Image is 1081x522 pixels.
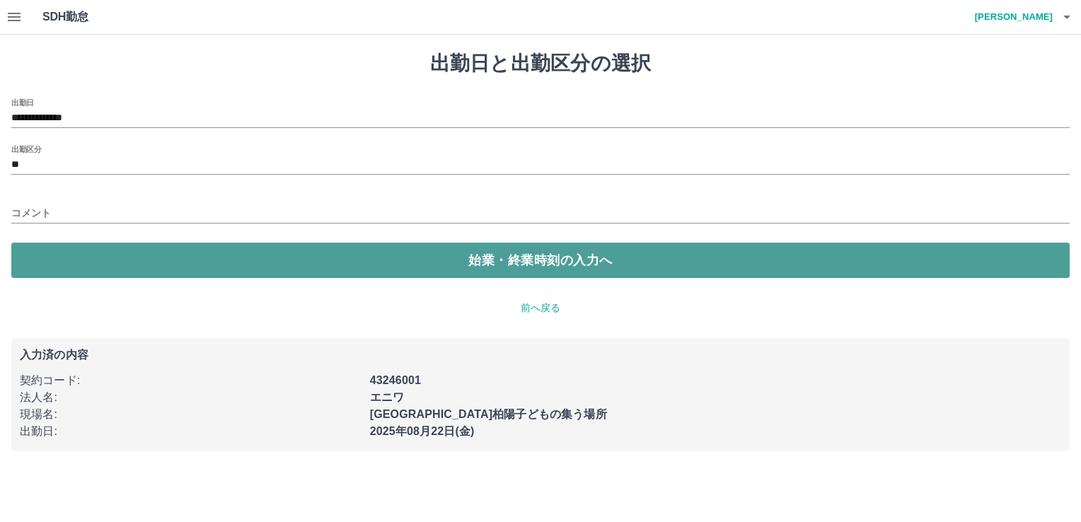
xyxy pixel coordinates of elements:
[370,374,421,386] b: 43246001
[20,406,362,423] p: 現場名 :
[11,52,1070,76] h1: 出勤日と出勤区分の選択
[20,423,362,440] p: 出勤日 :
[20,389,362,406] p: 法人名 :
[11,97,34,108] label: 出勤日
[11,243,1070,278] button: 始業・終業時刻の入力へ
[20,349,1061,361] p: 入力済の内容
[370,391,404,403] b: エニワ
[20,372,362,389] p: 契約コード :
[11,301,1070,315] p: 前へ戻る
[370,425,475,437] b: 2025年08月22日(金)
[370,408,607,420] b: [GEOGRAPHIC_DATA]柏陽子どもの集う場所
[11,144,41,154] label: 出勤区分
